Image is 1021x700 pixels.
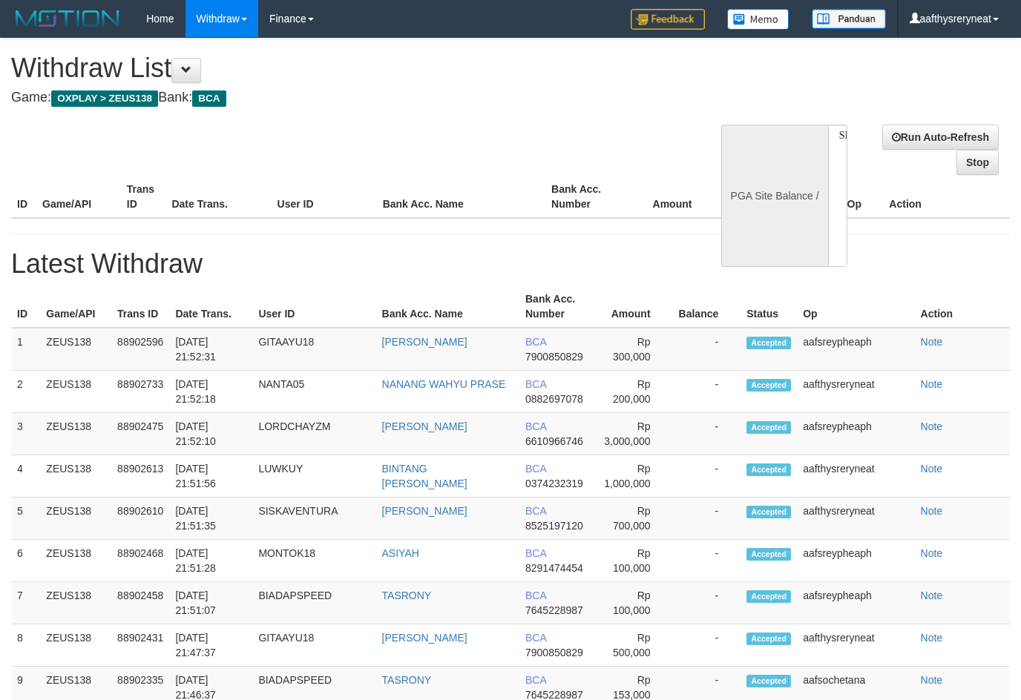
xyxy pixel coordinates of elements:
span: Accepted [746,675,791,687]
span: BCA [525,420,546,432]
td: BIADAPSPEED [252,582,375,624]
td: GITAAYU18 [252,328,375,371]
td: 88902733 [111,371,169,413]
td: 7 [11,582,40,624]
img: MOTION_logo.png [11,7,124,30]
span: BCA [192,90,226,107]
span: Accepted [746,590,791,603]
td: - [673,455,741,498]
span: Accepted [746,421,791,434]
td: ZEUS138 [40,540,111,582]
td: [DATE] 21:51:35 [169,498,252,540]
img: panduan.png [812,9,886,29]
td: 88902431 [111,624,169,667]
th: Op [797,285,914,328]
span: BCA [525,336,546,348]
td: aafsreypheaph [797,540,914,582]
td: NANTA05 [252,371,375,413]
span: BCA [525,590,546,601]
div: PGA Site Balance / [721,125,828,267]
h1: Withdraw List [11,53,666,83]
td: Rp 100,000 [593,540,673,582]
span: BCA [525,378,546,390]
span: BCA [525,632,546,644]
span: OXPLAY > ZEUS138 [51,90,158,107]
th: Bank Acc. Number [519,285,593,328]
td: [DATE] 21:51:56 [169,455,252,498]
span: BCA [525,674,546,686]
th: Date Trans. [165,176,271,218]
a: Run Auto-Refresh [882,125,999,150]
th: Trans ID [121,176,166,218]
td: Rp 100,000 [593,582,673,624]
th: Amount [630,176,715,218]
td: 88902468 [111,540,169,582]
img: Feedback.jpg [631,9,705,30]
a: [PERSON_NAME] [382,505,467,517]
span: Accepted [746,379,791,392]
td: 6 [11,540,40,582]
td: 88902458 [111,582,169,624]
span: 6610966746 [525,435,583,447]
td: MONTOK18 [252,540,375,582]
td: ZEUS138 [40,455,111,498]
a: BINTANG [PERSON_NAME] [382,463,467,489]
td: ZEUS138 [40,413,111,455]
td: 8 [11,624,40,667]
th: Date Trans. [169,285,252,328]
td: 3 [11,413,40,455]
span: BCA [525,505,546,517]
th: Status [741,285,797,328]
img: Button%20Memo.svg [727,9,789,30]
th: Game/API [40,285,111,328]
span: Accepted [746,633,791,645]
th: Trans ID [111,285,169,328]
span: Accepted [746,548,791,561]
a: [PERSON_NAME] [382,420,467,432]
td: 2 [11,371,40,413]
td: - [673,371,741,413]
td: ZEUS138 [40,582,111,624]
span: Accepted [746,506,791,518]
a: Note [921,336,943,348]
h4: Game: Bank: [11,90,666,105]
td: - [673,540,741,582]
td: aafthysreryneat [797,498,914,540]
a: Note [921,590,943,601]
span: Accepted [746,337,791,349]
td: LUWKUY [252,455,375,498]
td: ZEUS138 [40,328,111,371]
td: Rp 500,000 [593,624,673,667]
td: GITAAYU18 [252,624,375,667]
td: - [673,624,741,667]
span: Accepted [746,463,791,476]
td: 4 [11,455,40,498]
a: [PERSON_NAME] [382,336,467,348]
td: - [673,328,741,371]
span: 8525197120 [525,520,583,532]
td: 88902613 [111,455,169,498]
td: [DATE] 21:52:31 [169,328,252,371]
th: User ID [252,285,375,328]
td: - [673,582,741,624]
td: 5 [11,498,40,540]
th: Game/API [36,176,121,218]
span: 0374232319 [525,478,583,489]
a: TASRONY [382,590,432,601]
td: - [673,498,741,540]
span: BCA [525,547,546,559]
a: TASRONY [382,674,432,686]
td: LORDCHAYZM [252,413,375,455]
td: [DATE] 21:52:18 [169,371,252,413]
td: Rp 3,000,000 [593,413,673,455]
td: Rp 700,000 [593,498,673,540]
td: aafthysreryneat [797,455,914,498]
span: 7900850829 [525,647,583,658]
td: [DATE] 21:47:37 [169,624,252,667]
th: Action [883,176,1010,218]
td: 1 [11,328,40,371]
td: [DATE] 21:51:28 [169,540,252,582]
td: - [673,413,741,455]
a: NANANG WAHYU PRASE [382,378,506,390]
th: Bank Acc. Number [545,176,630,218]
